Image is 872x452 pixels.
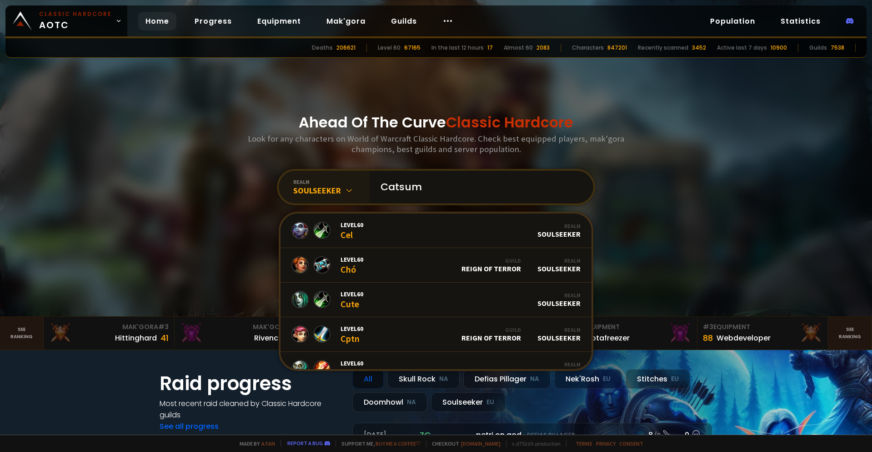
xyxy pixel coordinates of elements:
[39,10,112,18] small: Classic Hardcore
[537,326,581,333] div: Realm
[187,12,239,30] a: Progress
[692,44,706,52] div: 3452
[717,44,767,52] div: Active last 7 days
[281,317,591,352] a: Level60CptnGuildReign of TerrorRealmSoulseeker
[554,369,622,389] div: Nek'Rosh
[703,12,762,30] a: Population
[261,440,275,447] a: a fan
[341,290,363,310] div: Cute
[537,292,581,299] div: Realm
[586,332,630,344] div: Notafreezer
[341,221,363,229] span: Level 60
[828,317,872,350] a: Seeranking
[341,359,363,367] span: Level 60
[336,44,356,52] div: 206621
[287,440,323,447] a: Report a bug
[431,44,484,52] div: In the last 12 hours
[293,185,370,196] div: Soulseeker
[537,257,581,264] div: Realm
[431,392,506,412] div: Soulseeker
[378,44,401,52] div: Level 60
[446,112,573,132] span: Classic Hardcore
[461,440,501,447] a: [DOMAIN_NAME]
[536,44,550,52] div: 2083
[638,44,688,52] div: Recently scanned
[115,332,157,344] div: Hittinghard
[341,325,363,344] div: Cptn
[596,440,616,447] a: Privacy
[341,325,363,333] span: Level 60
[281,248,591,283] a: Level60ChóGuildReign of TerrorRealmSoulseeker
[250,12,308,30] a: Equipment
[49,322,169,332] div: Mak'Gora
[567,317,698,350] a: #2Equipment88Notafreezer
[341,255,363,275] div: Chó
[281,213,591,248] a: Level60CelRealmSoulseeker
[506,440,561,447] span: v. d752d5 - production
[603,375,611,384] small: EU
[352,392,427,412] div: Doomhowl
[487,44,493,52] div: 17
[160,421,219,432] a: See all progress
[44,317,175,350] a: Mak'Gora#3Hittinghard41
[175,317,306,350] a: Mak'Gora#2Rivench100
[486,398,494,407] small: EU
[703,332,713,344] div: 88
[319,12,373,30] a: Mak'gora
[773,12,828,30] a: Statistics
[281,352,591,386] a: Level60CegaRealmSoulseeker
[293,178,370,185] div: realm
[831,44,844,52] div: 7538
[461,326,521,333] div: Guild
[312,44,333,52] div: Deaths
[387,369,460,389] div: Skull Rock
[180,322,300,332] div: Mak'Gora
[341,221,363,240] div: Cel
[234,440,275,447] span: Made by
[671,375,679,384] small: EU
[626,369,690,389] div: Stitches
[697,317,828,350] a: #3Equipment88Webdeveloper
[703,322,713,331] span: # 3
[426,440,501,447] span: Checkout
[572,44,604,52] div: Characters
[39,10,112,32] span: AOTC
[158,322,169,331] span: # 3
[530,375,539,384] small: NA
[407,398,416,407] small: NA
[607,44,627,52] div: 847201
[352,423,712,447] a: [DATE]zgpetri on godDefias Pillager8 /90
[160,398,341,421] h4: Most recent raid cleaned by Classic Hardcore guilds
[537,292,581,308] div: Soulseeker
[254,332,283,344] div: Rivench
[537,223,581,239] div: Soulseeker
[138,12,176,30] a: Home
[461,326,521,342] div: Reign of Terror
[352,369,384,389] div: All
[504,44,533,52] div: Almost 60
[537,257,581,273] div: Soulseeker
[281,283,591,317] a: Level60CuteRealmSoulseeker
[572,322,692,332] div: Equipment
[384,12,424,30] a: Guilds
[461,257,521,264] div: Guild
[341,255,363,264] span: Level 60
[717,332,771,344] div: Webdeveloper
[5,5,127,36] a: Classic HardcoreAOTC
[299,112,573,133] h1: Ahead Of The Curve
[703,322,822,332] div: Equipment
[160,332,169,344] div: 41
[463,369,551,389] div: Defias Pillager
[439,375,448,384] small: NA
[375,171,582,203] input: Search a character...
[341,359,363,379] div: Cega
[809,44,827,52] div: Guilds
[537,361,581,377] div: Soulseeker
[376,440,421,447] a: Buy me a coffee
[771,44,787,52] div: 10900
[619,440,643,447] a: Consent
[244,133,628,154] h3: Look for any characters on World of Warcraft Classic Hardcore. Check best equipped players, mak'g...
[341,290,363,298] span: Level 60
[537,223,581,229] div: Realm
[576,440,592,447] a: Terms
